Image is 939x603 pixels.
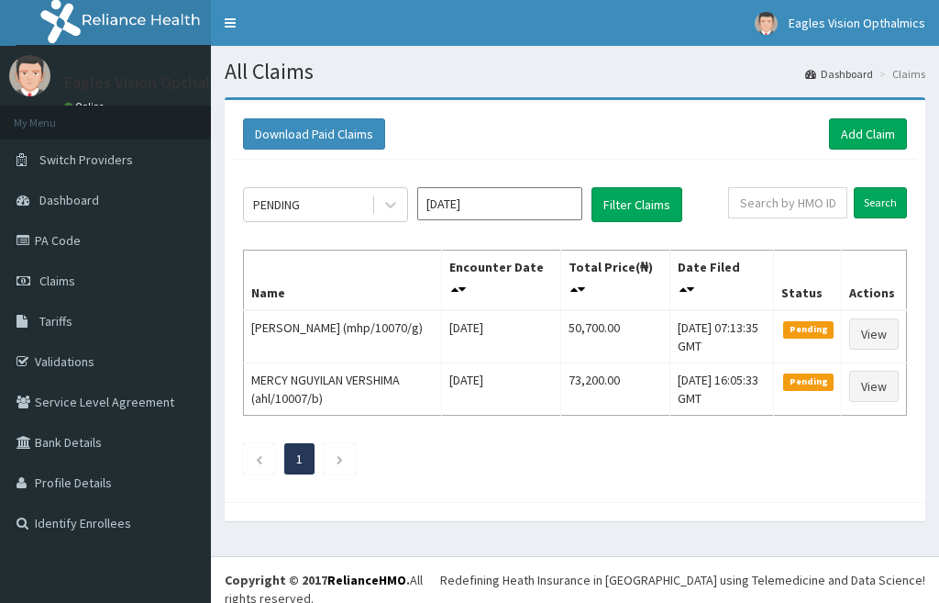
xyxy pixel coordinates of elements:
[783,374,834,390] span: Pending
[9,55,50,96] img: User Image
[849,371,899,402] a: View
[225,60,925,84] h1: All Claims
[296,451,303,467] a: Page 1 is your current page
[255,451,263,467] a: Previous page
[849,318,899,350] a: View
[774,251,842,311] th: Status
[561,310,670,363] td: 50,700.00
[39,192,99,208] span: Dashboard
[244,310,442,363] td: [PERSON_NAME] (mhp/10070/g)
[336,451,344,467] a: Next page
[441,363,560,416] td: [DATE]
[755,12,778,35] img: User Image
[39,273,75,289] span: Claims
[327,572,406,588] a: RelianceHMO
[417,187,582,220] input: Select Month and Year
[829,118,907,150] a: Add Claim
[789,15,925,31] span: Eagles Vision Opthalmics
[244,251,442,311] th: Name
[854,187,907,218] input: Search
[39,313,72,329] span: Tariffs
[670,363,774,416] td: [DATE] 16:05:33 GMT
[244,363,442,416] td: MERCY NGUYILAN VERSHIMA (ahl/10007/b)
[875,66,925,82] li: Claims
[670,310,774,363] td: [DATE] 07:13:35 GMT
[64,74,242,91] p: Eagles Vision Opthalmics
[440,571,925,589] div: Redefining Heath Insurance in [GEOGRAPHIC_DATA] using Telemedicine and Data Science!
[783,321,834,338] span: Pending
[805,66,873,82] a: Dashboard
[441,251,560,311] th: Encounter Date
[561,363,670,416] td: 73,200.00
[39,151,133,168] span: Switch Providers
[253,195,300,214] div: PENDING
[841,251,906,311] th: Actions
[561,251,670,311] th: Total Price(₦)
[64,100,108,113] a: Online
[670,251,774,311] th: Date Filed
[591,187,682,222] button: Filter Claims
[728,187,847,218] input: Search by HMO ID
[441,310,560,363] td: [DATE]
[243,118,385,150] button: Download Paid Claims
[225,572,410,588] strong: Copyright © 2017 .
